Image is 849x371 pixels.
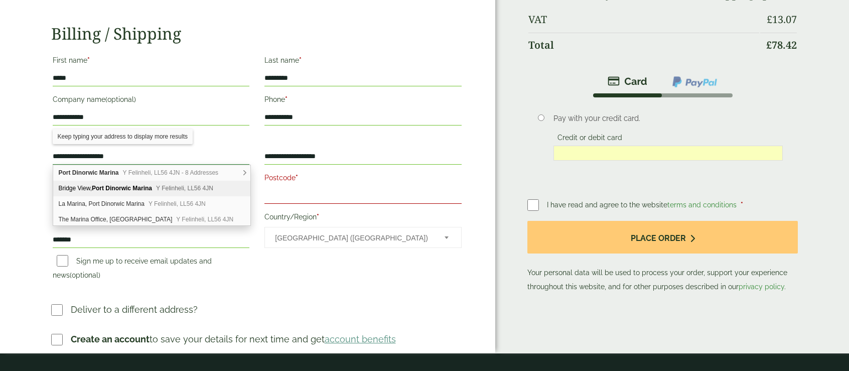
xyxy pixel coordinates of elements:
[264,227,462,248] span: Country/Region
[741,201,743,209] abbr: required
[71,303,198,316] p: Deliver to a different address?
[123,169,219,176] span: Y Felinheli, LL56 4JN - 8 Addresses
[87,56,90,64] abbr: required
[667,201,737,209] a: terms and conditions
[296,174,298,182] abbr: required
[285,95,288,103] abbr: required
[264,53,462,70] label: Last name
[264,92,462,109] label: Phone
[71,334,150,344] strong: Create an account
[528,33,759,57] th: Total
[547,201,739,209] span: I have read and agree to the website
[53,165,250,181] div: Port Dinorwic Marina
[527,221,798,294] p: Your personal data will be used to process your order, support your experience throughout this we...
[53,196,250,212] div: La Marina, Port Dinorwic Marina
[317,213,319,221] abbr: required
[70,271,100,279] span: (optional)
[176,216,233,223] span: Y Felinheli, LL56 4JN
[53,129,193,144] div: Keep typing your address to display more results
[57,255,68,267] input: Sign me up to receive email updates and news(optional)
[149,200,206,207] span: Y Felinheli, LL56 4JN
[92,185,152,192] b: Port Dinorwic Marina
[767,13,772,26] span: £
[553,113,783,124] p: Pay with your credit card.
[739,283,784,291] a: privacy policy
[264,210,462,227] label: Country/Region
[53,212,250,227] div: The Marina Office, Port Dinorwic Marina
[553,134,626,145] label: Credit or debit card
[671,75,718,88] img: ppcp-gateway.png
[156,185,213,192] span: Y Felinheli, LL56 4JN
[264,171,462,188] label: Postcode
[275,227,431,249] span: United Kingdom (UK)
[556,149,780,158] iframe: Secure card payment input frame
[608,75,647,87] img: stripe.png
[767,13,797,26] bdi: 13.07
[53,257,212,282] label: Sign me up to receive email updates and news
[766,38,797,52] bdi: 78.42
[51,24,463,43] h2: Billing / Shipping
[71,332,396,346] p: to save your details for next time and get
[105,95,136,103] span: (optional)
[53,181,250,196] div: Bridge View, Port Dinorwic Marina
[766,38,772,52] span: £
[527,221,798,254] button: Place order
[53,92,250,109] label: Company name
[59,169,119,176] b: Port Dinorwic Marina
[325,334,396,344] a: account benefits
[299,56,302,64] abbr: required
[53,53,250,70] label: First name
[528,8,759,32] th: VAT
